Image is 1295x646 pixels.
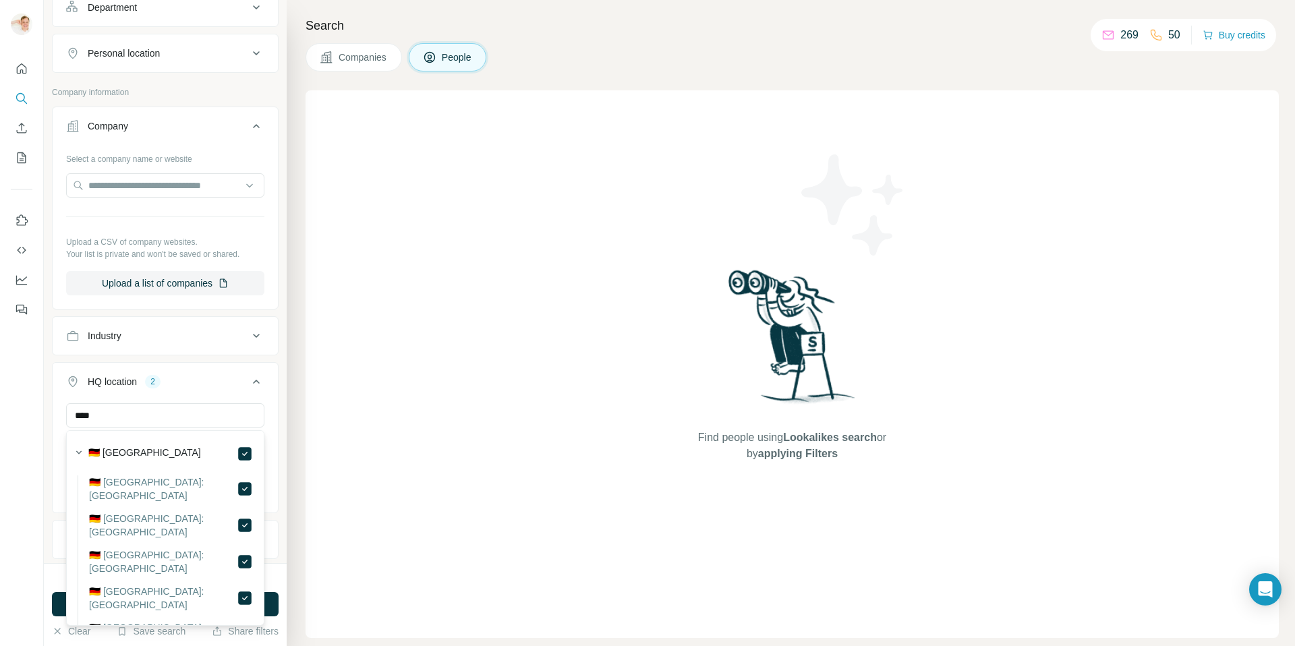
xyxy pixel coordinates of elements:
[89,512,237,539] label: 🇩🇪 [GEOGRAPHIC_DATA]: [GEOGRAPHIC_DATA]
[53,37,278,69] button: Personal location
[66,248,264,260] p: Your list is private and won't be saved or shared.
[11,86,32,111] button: Search
[442,51,473,64] span: People
[88,375,137,388] div: HQ location
[53,365,278,403] button: HQ location2
[793,144,914,266] img: Surfe Illustration - Stars
[66,271,264,295] button: Upload a list of companies
[66,236,264,248] p: Upload a CSV of company websites.
[89,585,237,612] label: 🇩🇪 [GEOGRAPHIC_DATA]: [GEOGRAPHIC_DATA]
[758,448,838,459] span: applying Filters
[1249,573,1282,606] div: Open Intercom Messenger
[11,146,32,170] button: My lists
[11,297,32,322] button: Feedback
[339,51,388,64] span: Companies
[88,329,121,343] div: Industry
[11,238,32,262] button: Use Surfe API
[1203,26,1265,45] button: Buy credits
[52,86,279,98] p: Company information
[684,430,900,462] span: Find people using or by
[88,446,201,462] label: 🇩🇪 [GEOGRAPHIC_DATA]
[89,548,237,575] label: 🇩🇪 [GEOGRAPHIC_DATA]: [GEOGRAPHIC_DATA]
[88,47,160,60] div: Personal location
[145,376,161,388] div: 2
[11,57,32,81] button: Quick start
[11,116,32,140] button: Enrich CSV
[89,475,237,502] label: 🇩🇪 [GEOGRAPHIC_DATA]: [GEOGRAPHIC_DATA]
[11,268,32,292] button: Dashboard
[783,432,877,443] span: Lookalikes search
[1120,27,1139,43] p: 269
[212,624,279,638] button: Share filters
[11,208,32,233] button: Use Surfe on LinkedIn
[53,523,278,556] button: Annual revenue ($)
[722,266,863,417] img: Surfe Illustration - Woman searching with binoculars
[52,624,90,638] button: Clear
[88,1,137,14] div: Department
[66,148,264,165] div: Select a company name or website
[117,624,185,638] button: Save search
[52,592,279,616] button: Run search
[88,119,128,133] div: Company
[53,110,278,148] button: Company
[11,13,32,35] img: Avatar
[1168,27,1180,43] p: 50
[53,320,278,352] button: Industry
[306,16,1279,35] h4: Search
